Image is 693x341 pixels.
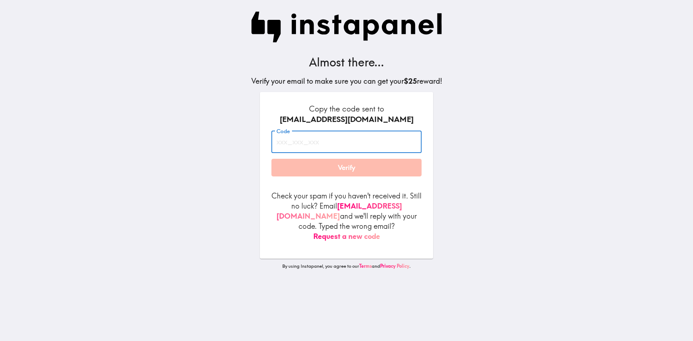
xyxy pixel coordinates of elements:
[271,159,422,177] button: Verify
[251,12,442,43] img: Instapanel
[380,263,409,269] a: Privacy Policy
[359,263,372,269] a: Terms
[404,76,417,86] b: $25
[251,54,442,70] h3: Almost there...
[271,191,422,241] p: Check your spam if you haven't received it. Still no luck? Email and we'll reply with your code. ...
[251,76,442,86] h5: Verify your email to make sure you can get your reward!
[276,201,402,220] a: [EMAIL_ADDRESS][DOMAIN_NAME]
[271,131,422,153] input: xxx_xxx_xxx
[276,127,290,135] label: Code
[313,231,380,241] button: Request a new code
[271,114,422,125] div: [EMAIL_ADDRESS][DOMAIN_NAME]
[271,104,422,125] h6: Copy the code sent to
[260,263,433,270] p: By using Instapanel, you agree to our and .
